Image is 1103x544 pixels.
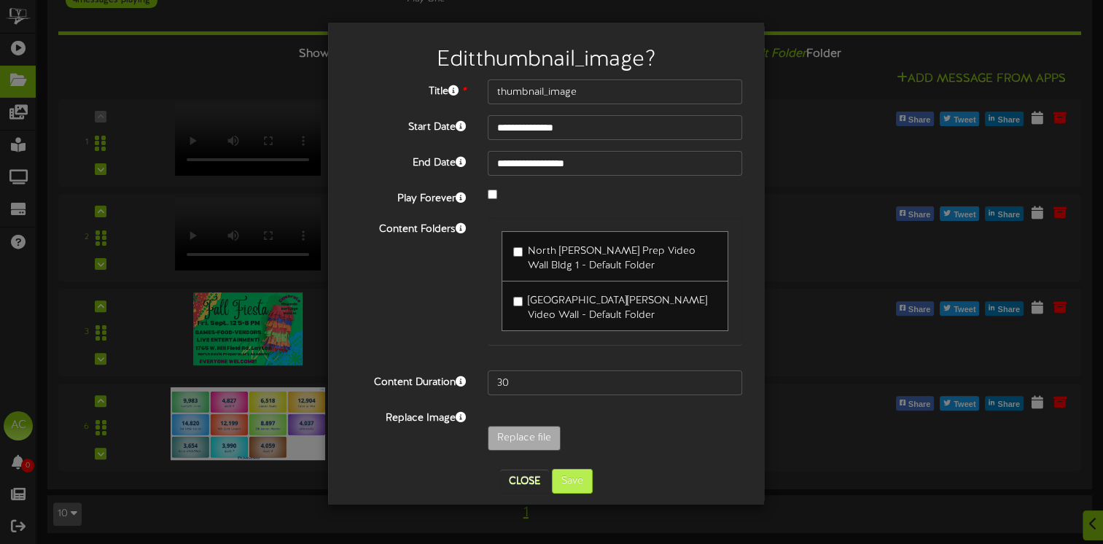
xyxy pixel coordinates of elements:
[528,295,707,321] span: [GEOGRAPHIC_DATA][PERSON_NAME] Video Wall - Default Folder
[513,247,523,257] input: North [PERSON_NAME] Prep Video Wall Bldg 1 - Default Folder
[339,79,477,99] label: Title
[350,48,742,72] h2: Edit thumbnail_image ?
[488,370,742,395] input: 15
[339,151,477,171] label: End Date
[339,406,477,426] label: Replace Image
[488,79,742,104] input: Title
[513,297,523,306] input: [GEOGRAPHIC_DATA][PERSON_NAME] Video Wall - Default Folder
[552,469,593,494] button: Save
[339,115,477,135] label: Start Date
[500,470,549,493] button: Close
[339,187,477,206] label: Play Forever
[339,370,477,390] label: Content Duration
[528,246,695,271] span: North [PERSON_NAME] Prep Video Wall Bldg 1 - Default Folder
[339,217,477,237] label: Content Folders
